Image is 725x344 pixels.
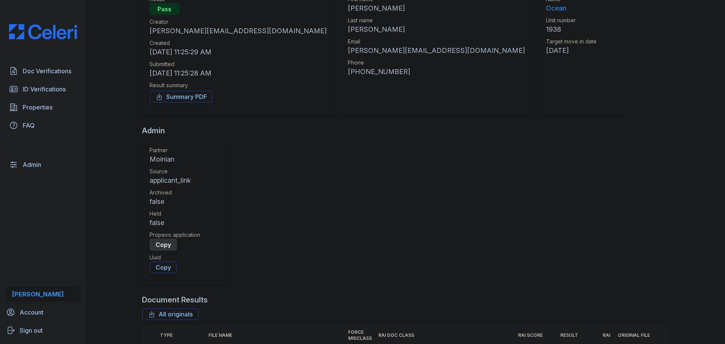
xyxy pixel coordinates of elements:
a: All originals [142,308,199,320]
span: ID Verifications [23,85,66,94]
div: Pass [150,3,180,15]
div: Ocean [546,3,597,14]
a: Properties [6,100,80,115]
div: Source [150,168,200,175]
div: Held [150,210,200,218]
span: Properties [23,103,52,112]
span: Doc Verifications [23,66,71,76]
a: Admin [6,157,80,172]
a: Doc Verifications [6,63,80,79]
div: Submitted [150,60,327,68]
a: Copy [150,261,177,273]
span: Account [20,308,43,317]
a: Summary PDF [150,91,213,103]
div: false [150,196,200,207]
div: [PERSON_NAME] [12,290,64,299]
div: Target move in date [546,38,597,45]
span: Admin [23,160,41,169]
div: Propexo application [150,231,200,239]
div: Moinian [150,154,200,165]
div: [PERSON_NAME][EMAIL_ADDRESS][DOMAIN_NAME] [150,26,327,36]
div: Archived [150,189,200,196]
div: applicant_link [150,175,200,186]
div: [DATE] 11:25:28 AM [150,68,327,79]
div: [PERSON_NAME] [348,24,525,35]
div: Unit number [546,17,597,24]
div: Admin [142,125,233,136]
a: FAQ [6,118,80,133]
div: Document Results [142,295,208,305]
a: Sign out [3,323,83,338]
div: Email [348,38,525,45]
a: Account [3,305,83,320]
div: Uuid [150,254,200,261]
div: Result summary [150,82,327,89]
div: false [150,218,200,228]
div: Phone [348,59,525,66]
span: Sign out [20,326,43,335]
div: [PERSON_NAME] [348,3,525,14]
img: CE_Logo_Blue-a8612792a0a2168367f1c8372b55b34899dd931a85d93a1a3d3e32e68fde9ad4.png [3,24,83,39]
div: Creator [150,18,327,26]
a: ID Verifications [6,82,80,97]
div: [DATE] 11:25:29 AM [150,47,327,57]
div: Last name [348,17,525,24]
div: Partner [150,147,200,154]
div: Created [150,39,327,47]
div: [DATE] [546,45,597,56]
div: 1938 [546,24,597,35]
div: [PHONE_NUMBER] [348,66,525,77]
div: [PERSON_NAME][EMAIL_ADDRESS][DOMAIN_NAME] [348,45,525,56]
span: FAQ [23,121,35,130]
